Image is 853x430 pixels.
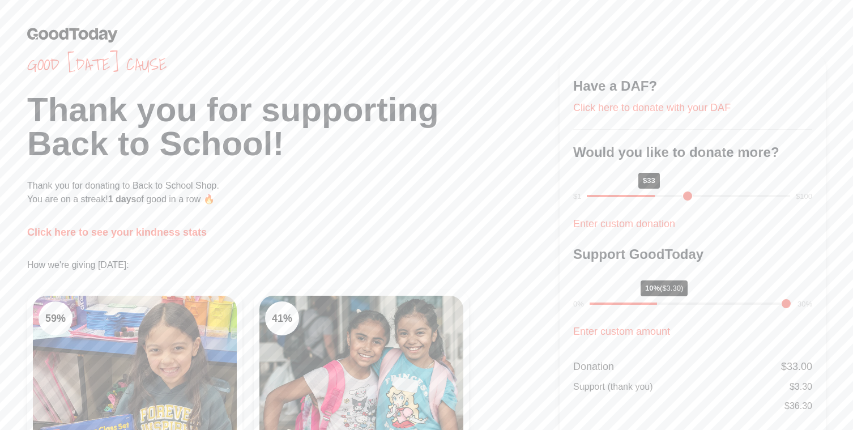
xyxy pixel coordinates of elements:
[660,284,683,292] span: ($3.30)
[27,93,560,161] h1: Thank you for supporting Back to School!
[27,54,560,75] span: Good [DATE] cause
[573,218,675,229] a: Enter custom donation
[108,194,137,204] span: 1 days
[39,301,72,335] div: 59 %
[797,299,812,310] div: 30%
[573,191,581,202] div: $1
[27,27,118,42] img: GoodToday
[27,227,207,238] a: Click here to see your kindness stats
[795,382,812,391] span: 3.30
[573,102,731,113] a: Click here to donate with your DAF
[27,258,560,272] p: How we're giving [DATE]:
[573,380,653,394] div: Support (thank you)
[796,191,812,202] div: $100
[787,361,812,372] span: 33.00
[573,143,812,161] h3: Would you like to donate more?
[784,399,812,413] div: $
[641,280,688,296] div: 10%
[265,301,299,335] div: 41 %
[573,77,812,95] h3: Have a DAF?
[790,380,812,394] div: $
[781,359,812,374] div: $
[573,326,670,337] a: Enter custom amount
[790,401,812,411] span: 36.30
[27,179,560,206] p: Thank you for donating to Back to School Shop. You are on a streak! of good in a row 🔥
[573,299,584,310] div: 0%
[573,359,614,374] div: Donation
[573,245,812,263] h3: Support GoodToday
[638,173,660,189] div: $33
